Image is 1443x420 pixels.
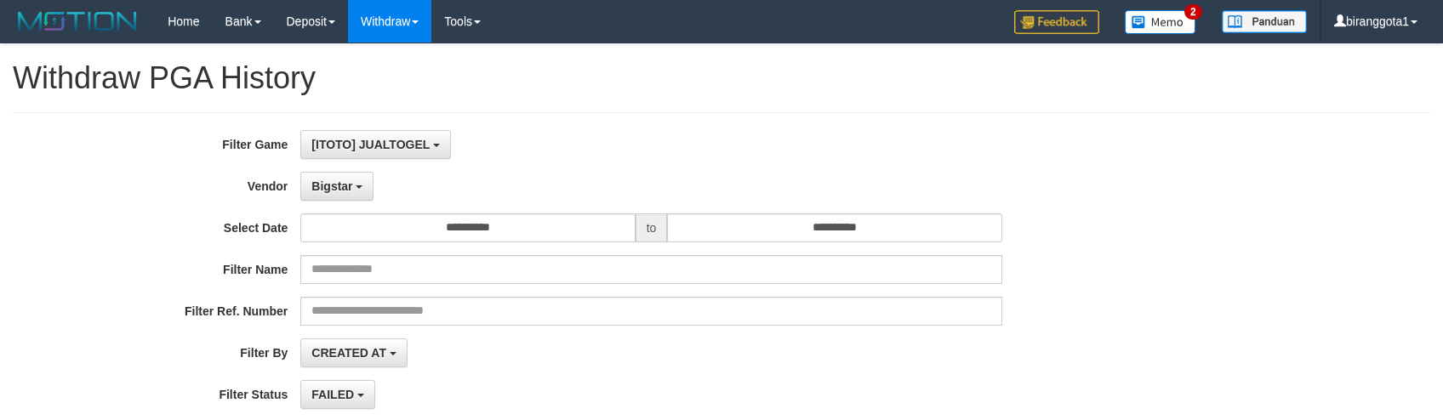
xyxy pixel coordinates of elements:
[311,179,352,193] span: Bigstar
[300,380,375,409] button: FAILED
[1125,10,1196,34] img: Button%20Memo.svg
[311,138,430,151] span: [ITOTO] JUALTOGEL
[13,61,1430,95] h1: Withdraw PGA History
[13,9,142,34] img: MOTION_logo.png
[1184,4,1202,20] span: 2
[300,172,374,201] button: Bigstar
[311,388,354,401] span: FAILED
[1014,10,1099,34] img: Feedback.jpg
[311,346,386,360] span: CREATED AT
[300,338,408,367] button: CREATED AT
[1222,10,1307,33] img: panduan.png
[300,130,451,159] button: [ITOTO] JUALTOGEL
[636,213,668,242] span: to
